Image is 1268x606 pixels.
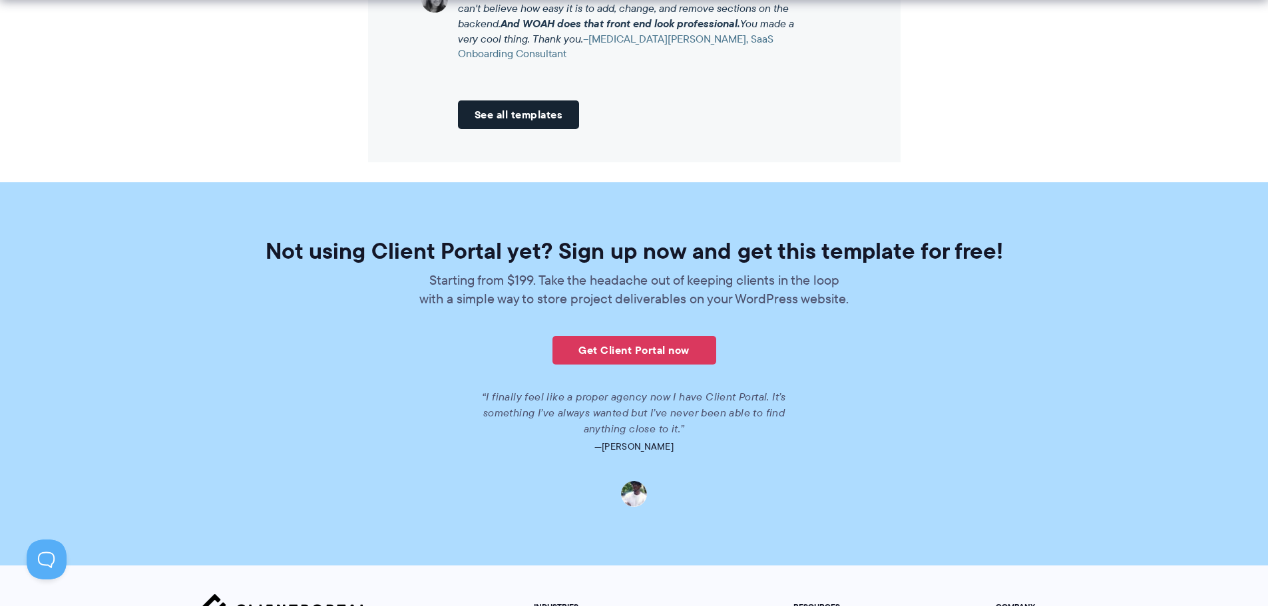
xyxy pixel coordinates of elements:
[418,271,851,308] p: Starting from $199. Take the headache out of keeping clients in the loop with a simple way to sto...
[260,239,1008,262] h2: Not using Client Portal yet? Sign up now and get this template for free!
[458,31,773,61] cite: –[MEDICAL_DATA][PERSON_NAME], SaaS Onboarding Consultant
[458,100,580,129] a: See all templates
[465,389,804,437] p: “I finally feel like a proper agency now I have Client Portal. It’s something I’ve always wanted ...
[260,437,1008,456] p: —[PERSON_NAME]
[501,15,740,31] strong: And WOAH does that front end look professional.
[27,539,67,579] iframe: Toggle Customer Support
[552,336,716,365] a: Get Client Portal now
